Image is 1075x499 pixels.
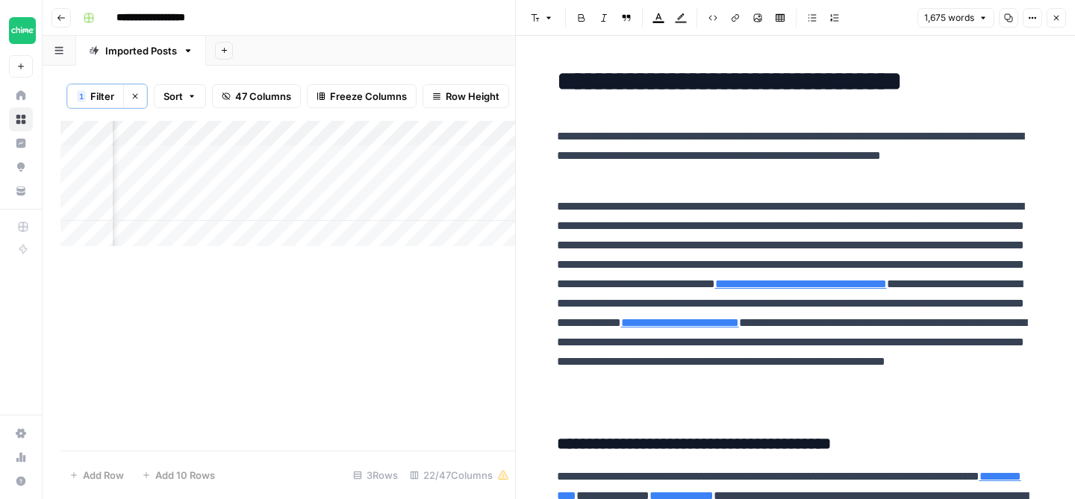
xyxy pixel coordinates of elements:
[330,89,407,104] span: Freeze Columns
[924,11,974,25] span: 1,675 words
[235,89,291,104] span: 47 Columns
[76,36,206,66] a: Imported Posts
[60,463,133,487] button: Add Row
[9,155,33,179] a: Opportunities
[917,8,994,28] button: 1,675 words
[446,89,499,104] span: Row Height
[9,179,33,203] a: Your Data
[79,90,84,102] span: 1
[9,17,36,44] img: Chime Logo
[105,43,177,58] div: Imported Posts
[9,469,33,493] button: Help + Support
[9,84,33,107] a: Home
[9,107,33,131] a: Browse
[67,84,123,108] button: 1Filter
[307,84,417,108] button: Freeze Columns
[347,463,404,487] div: 3 Rows
[77,90,86,102] div: 1
[212,84,301,108] button: 47 Columns
[9,421,33,445] a: Settings
[155,468,215,483] span: Add 10 Rows
[83,468,124,483] span: Add Row
[9,131,33,155] a: Insights
[9,12,33,49] button: Workspace: Chime
[90,89,114,104] span: Filter
[163,89,183,104] span: Sort
[9,445,33,469] a: Usage
[133,463,224,487] button: Add 10 Rows
[423,84,509,108] button: Row Height
[404,463,515,487] div: 22/47 Columns
[154,84,206,108] button: Sort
